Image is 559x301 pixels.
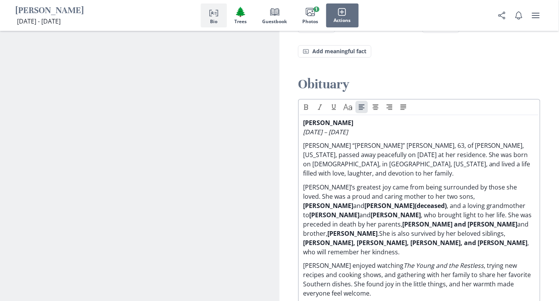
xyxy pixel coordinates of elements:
[334,18,351,23] span: Actions
[263,19,287,24] span: Guestbook
[303,118,353,127] strong: [PERSON_NAME]
[15,5,84,17] h1: [PERSON_NAME]
[303,141,535,178] p: [PERSON_NAME] “[PERSON_NAME]” [PERSON_NAME], 63, of [PERSON_NAME], [US_STATE], passed away peacef...
[303,201,353,210] strong: [PERSON_NAME]
[314,7,320,12] span: 1
[511,8,527,23] button: Notifications
[403,261,484,270] em: The Young and the Restless
[235,6,247,17] span: Tree
[201,3,227,27] button: Bio
[397,101,410,113] button: Align justify
[383,101,396,113] button: Align right
[356,101,368,113] button: Align left
[303,128,348,136] em: [DATE] – [DATE]
[303,238,528,247] strong: [PERSON_NAME], [PERSON_NAME], [PERSON_NAME], and [PERSON_NAME]
[17,17,61,25] span: [DATE] - [DATE]
[295,3,326,27] button: Photos
[303,261,535,298] p: [PERSON_NAME] enjoyed watching , trying new recipes and cooking shows, and gathering with her fam...
[309,211,359,219] strong: [PERSON_NAME]
[314,101,326,113] button: Italic
[494,8,510,23] button: Share Obituary
[235,19,247,24] span: Trees
[210,19,217,24] span: Bio
[364,201,447,210] strong: [PERSON_NAME](deceased)
[298,76,540,93] h2: Obituary
[528,8,544,23] button: user menu
[402,220,518,228] strong: [PERSON_NAME] and [PERSON_NAME]
[255,3,295,27] button: Guestbook
[328,101,340,113] button: Underline
[303,19,318,24] span: Photos
[371,211,421,219] strong: [PERSON_NAME]
[300,101,312,113] button: Bold
[369,101,382,113] button: Align center
[303,183,535,257] p: [PERSON_NAME]’s greatest joy came from being surrounded by those she loved. She was a proud and c...
[327,229,378,238] strong: [PERSON_NAME]
[342,101,354,113] button: Heading
[326,3,359,27] button: Actions
[227,3,255,27] button: Trees
[298,45,371,57] button: Add meaningful fact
